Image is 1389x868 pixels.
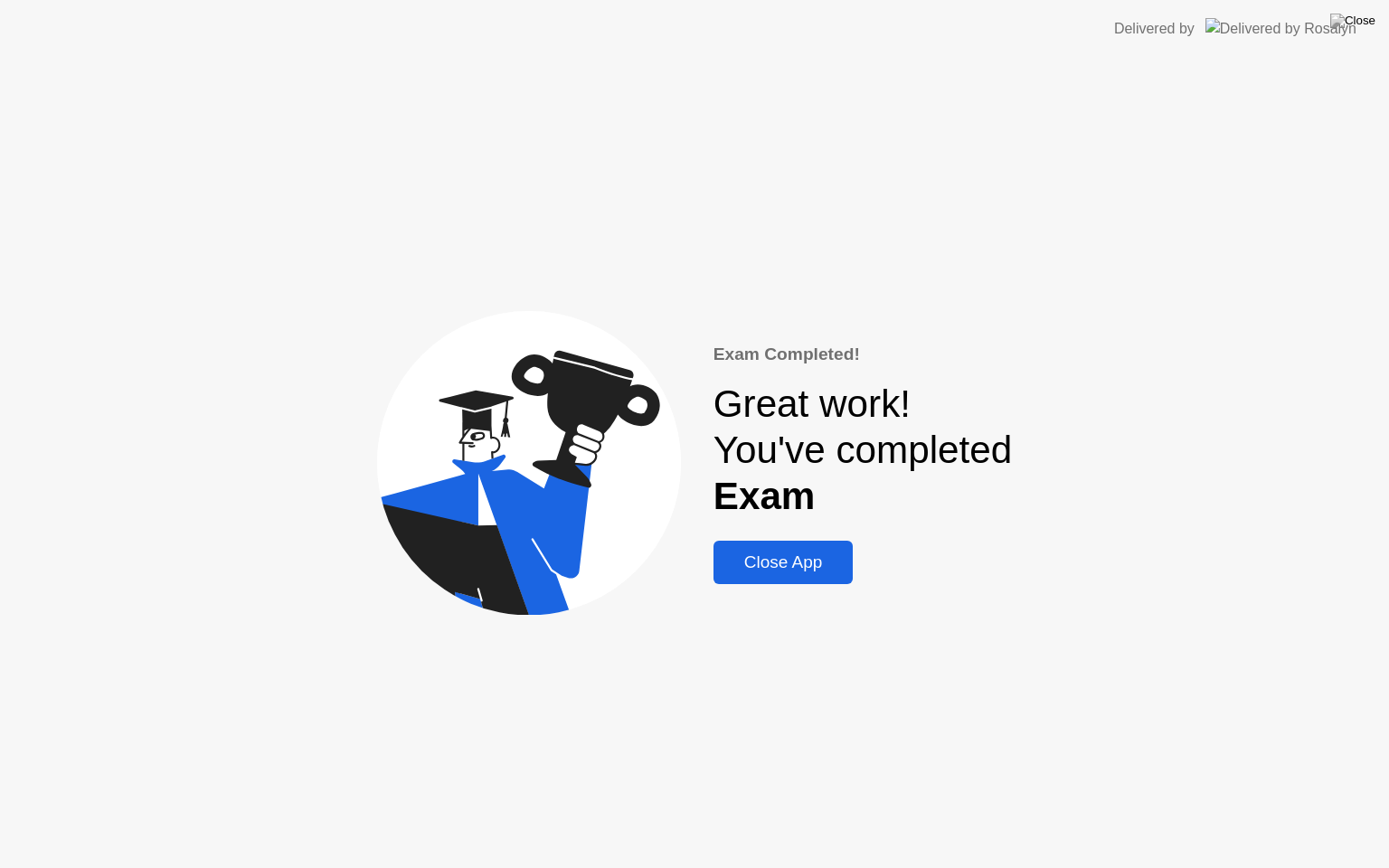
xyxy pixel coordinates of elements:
div: Great work! You've completed [713,382,1013,519]
div: Exam Completed! [713,342,1013,368]
button: Close App [713,541,854,584]
b: Exam [713,475,816,517]
div: Close App [719,552,848,572]
div: Delivered by [1114,18,1195,40]
img: Delivered by Rosalyn [1205,18,1356,39]
img: Close [1330,14,1375,28]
